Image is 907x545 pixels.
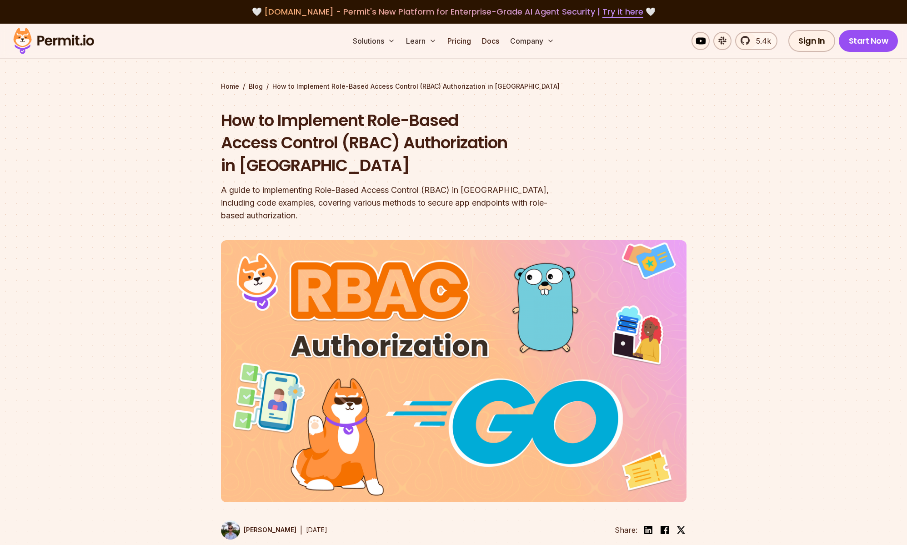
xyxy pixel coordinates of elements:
[249,82,263,91] a: Blog
[506,32,558,50] button: Company
[402,32,440,50] button: Learn
[221,240,687,502] img: How to Implement Role-Based Access Control (RBAC) Authorization in Golang
[444,32,475,50] a: Pricing
[643,525,654,535] img: linkedin
[306,526,327,534] time: [DATE]
[602,6,643,18] a: Try it here
[221,520,240,540] img: James Jarvis
[221,82,239,91] a: Home
[478,32,503,50] a: Docs
[839,30,898,52] a: Start Now
[659,525,670,535] img: facebook
[264,6,643,17] span: [DOMAIN_NAME] - Permit's New Platform for Enterprise-Grade AI Agent Security |
[221,109,570,177] h1: How to Implement Role-Based Access Control (RBAC) Authorization in [GEOGRAPHIC_DATA]
[751,35,771,46] span: 5.4k
[300,525,302,535] div: |
[221,82,687,91] div: / /
[22,5,885,18] div: 🤍 🤍
[244,525,296,535] p: [PERSON_NAME]
[349,32,399,50] button: Solutions
[221,184,570,222] div: A guide to implementing Role-Based Access Control (RBAC) in [GEOGRAPHIC_DATA], including code exa...
[788,30,835,52] a: Sign In
[676,525,686,535] img: twitter
[615,525,637,535] li: Share:
[9,25,98,56] img: Permit logo
[735,32,777,50] a: 5.4k
[221,520,296,540] a: [PERSON_NAME]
